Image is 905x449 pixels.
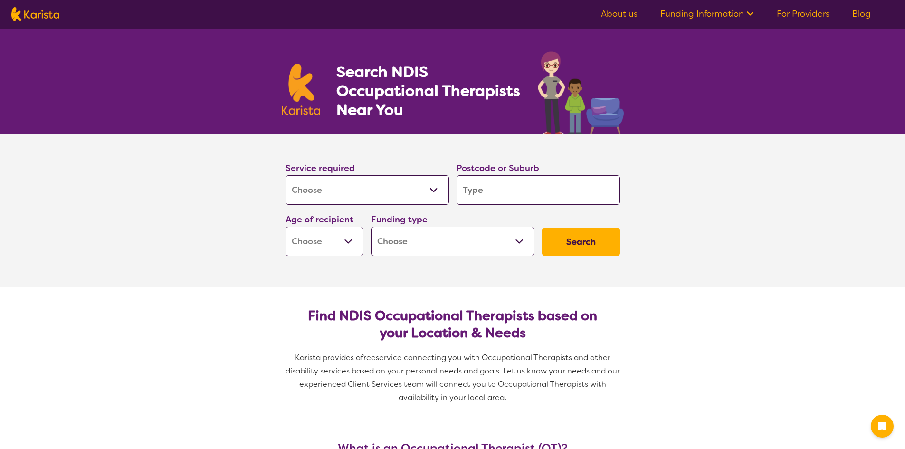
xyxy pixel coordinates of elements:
a: About us [601,8,638,19]
a: Funding Information [660,8,754,19]
h1: Search NDIS Occupational Therapists Near You [336,62,521,119]
img: occupational-therapy [538,51,624,134]
label: Age of recipient [286,214,353,225]
img: Karista logo [282,64,321,115]
a: Blog [852,8,871,19]
label: Service required [286,162,355,174]
span: Karista provides a [295,353,361,363]
h2: Find NDIS Occupational Therapists based on your Location & Needs [293,307,612,342]
span: service connecting you with Occupational Therapists and other disability services based on your p... [286,353,622,402]
span: free [361,353,376,363]
button: Search [542,228,620,256]
input: Type [457,175,620,205]
label: Postcode or Suburb [457,162,539,174]
label: Funding type [371,214,428,225]
img: Karista logo [11,7,59,21]
a: For Providers [777,8,829,19]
